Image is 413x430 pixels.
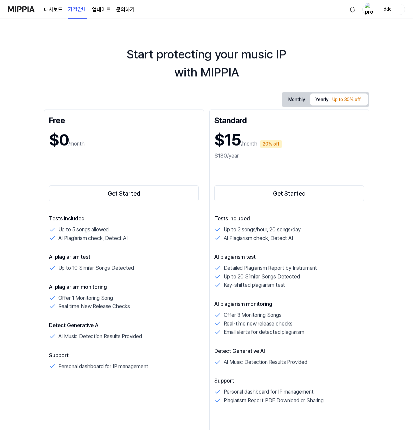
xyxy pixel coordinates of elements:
p: Support [49,352,199,360]
p: Personal dashboard for IP management [224,388,314,396]
h1: $15 [214,128,241,152]
a: 대시보드 [44,6,63,14]
p: Offer 1 Monitoring Song [58,294,113,302]
a: 가격안내 [68,0,87,19]
p: Key-shifted plagiarism test [224,281,285,289]
img: 알림 [348,5,356,13]
p: Tests included [49,215,199,223]
p: Detect Generative AI [214,347,364,355]
div: $180/year [214,152,364,160]
button: Get Started [49,185,199,201]
p: Up to 10 Similar Songs Detected [58,264,134,272]
button: Yearly [310,93,368,105]
div: Free [49,115,199,125]
p: Up to 20 Similar Songs Detected [224,272,300,281]
a: 문의하기 [116,6,135,14]
p: Tests included [214,215,364,223]
button: Monthly [283,93,310,106]
p: Up to 3 songs/hour, 20 songs/day [224,225,301,234]
div: Standard [214,115,364,125]
a: Get Started [214,184,364,203]
p: Up to 5 songs allowed [58,225,109,234]
p: AI plagiarism monitoring [214,300,364,308]
p: AI Plagiarism check, Detect AI [58,234,128,243]
p: AI Plagiarism check, Detect AI [224,234,293,243]
p: Offer 3 Monitoring Songs [224,311,282,319]
div: Up to 30% off [330,95,363,105]
p: Email alerts for detected plagiarism [224,328,304,337]
a: 업데이트 [92,6,111,14]
p: AI plagiarism test [214,253,364,261]
div: 20% off [260,140,282,148]
p: Real time New Release Checks [58,302,130,311]
button: profileddd [362,4,405,15]
img: profile [365,3,373,16]
button: Get Started [214,185,364,201]
p: Personal dashboard for IP management [58,362,148,371]
p: Detailed Plagiarism Report by Instrument [224,264,317,272]
p: AI Music Detection Results Provided [58,332,142,341]
p: /month [241,140,257,148]
p: Real-time new release checks [224,319,293,328]
h1: $0 [49,128,68,152]
p: Detect Generative AI [49,321,199,330]
p: Support [214,377,364,385]
p: AI plagiarism test [49,253,199,261]
p: AI Music Detection Results Provided [224,358,307,367]
a: Get Started [49,184,199,203]
p: /month [68,140,85,148]
div: ddd [375,5,401,13]
p: AI plagiarism monitoring [49,283,199,291]
p: Plagiarism Report PDF Download or Sharing [224,396,324,405]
